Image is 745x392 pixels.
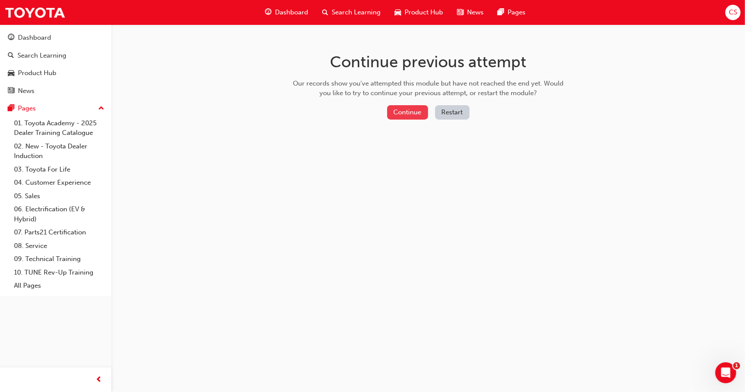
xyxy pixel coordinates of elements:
[388,3,450,21] a: car-iconProduct Hub
[275,7,308,17] span: Dashboard
[715,362,736,383] iframe: Intercom live chat
[315,3,388,21] a: search-iconSearch Learning
[8,87,14,95] span: news-icon
[10,117,108,140] a: 01. Toyota Academy - 2025 Dealer Training Catalogue
[4,3,65,22] img: Trak
[3,100,108,117] button: Pages
[10,239,108,253] a: 08. Service
[3,30,108,46] a: Dashboard
[3,48,108,64] a: Search Learning
[332,7,381,17] span: Search Learning
[457,7,463,18] span: news-icon
[18,86,34,96] div: News
[258,3,315,21] a: guage-iconDashboard
[725,5,741,20] button: CS
[290,79,566,98] div: Our records show you've attempted this module but have not reached the end yet. Would you like to...
[290,52,566,72] h1: Continue previous attempt
[10,163,108,176] a: 03. Toyota For Life
[18,33,51,43] div: Dashboard
[498,7,504,18] span: pages-icon
[729,7,737,17] span: CS
[8,69,14,77] span: car-icon
[467,7,484,17] span: News
[10,226,108,239] a: 07. Parts21 Certification
[18,103,36,113] div: Pages
[8,52,14,60] span: search-icon
[387,105,428,120] button: Continue
[10,140,108,163] a: 02. New - Toyota Dealer Induction
[450,3,491,21] a: news-iconNews
[10,189,108,203] a: 05. Sales
[8,105,14,113] span: pages-icon
[3,28,108,100] button: DashboardSearch LearningProduct HubNews
[10,203,108,226] a: 06. Electrification (EV & Hybrid)
[3,65,108,81] a: Product Hub
[322,7,328,18] span: search-icon
[405,7,443,17] span: Product Hub
[98,103,104,114] span: up-icon
[10,266,108,279] a: 10. TUNE Rev-Up Training
[96,375,103,385] span: prev-icon
[435,105,470,120] button: Restart
[3,83,108,99] a: News
[508,7,525,17] span: Pages
[8,34,14,42] span: guage-icon
[395,7,401,18] span: car-icon
[10,279,108,292] a: All Pages
[17,51,66,61] div: Search Learning
[265,7,271,18] span: guage-icon
[18,68,56,78] div: Product Hub
[10,176,108,189] a: 04. Customer Experience
[733,362,740,369] span: 1
[10,252,108,266] a: 09. Technical Training
[491,3,532,21] a: pages-iconPages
